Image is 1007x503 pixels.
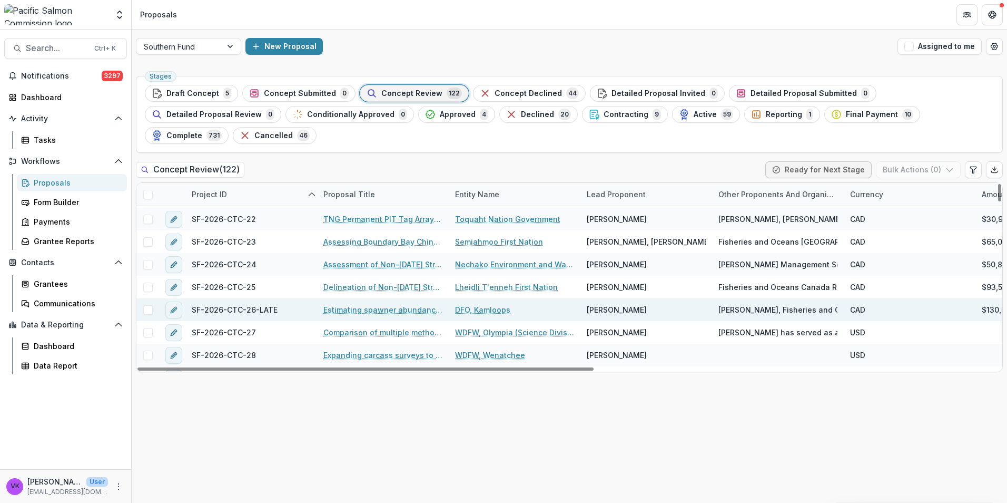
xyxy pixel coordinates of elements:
span: Final Payment [846,110,898,119]
span: SF-2026-CTC-24 [192,259,256,270]
div: Form Builder [34,197,119,208]
span: 3297 [102,71,123,81]
a: Assessment of Non-[DATE] Stream Rearing Behaviour and Survival of Juvenile Nechako River Chinook ... [323,259,442,270]
a: Tasks [17,131,127,149]
span: Detailed Proposal Submitted [751,89,857,98]
button: Active59 [672,106,740,123]
span: 0 [266,109,274,120]
span: SF-2026-CTC-22 [192,214,256,225]
span: Stages [150,73,172,80]
a: TNG Permanent PIT Tag Array Installation [323,214,442,225]
p: [EMAIL_ADDRESS][DOMAIN_NAME] [27,487,108,497]
span: SF-2026-CTC-26-LATE [192,304,278,315]
button: Declined20 [499,106,578,123]
span: 0 [709,88,718,99]
span: CAD [850,304,865,315]
button: Open table manager [986,38,1003,55]
a: Grantee Reports [17,233,127,250]
p: [PERSON_NAME] [27,476,82,487]
button: edit [165,279,182,296]
button: Draft Concept5 [145,85,238,102]
span: Detailed Proposal Invited [611,89,705,98]
div: Proposal Title [317,189,381,200]
button: Cancelled46 [233,127,317,144]
span: Detailed Proposal Review [166,110,262,119]
a: Toquaht Nation Government [455,214,560,225]
a: Data Report [17,357,127,374]
div: Currency [844,183,975,206]
span: [PERSON_NAME], [PERSON_NAME] Creek Enhancement Society [718,214,949,225]
button: Partners [956,4,978,25]
button: Detailed Proposal Review0 [145,106,281,123]
div: Entity Name [449,183,580,206]
div: Proposal Title [317,183,449,206]
button: Detailed Proposal Submitted0 [729,85,876,102]
div: Grantees [34,278,119,289]
button: edit [165,347,182,364]
div: Entity Name [449,189,506,200]
h2: Concept Review ( 122 ) [136,162,244,177]
button: edit [165,256,182,273]
span: 59 [721,109,733,120]
button: Complete731 [145,127,229,144]
span: Complete [166,131,202,140]
a: Proposals [17,174,127,191]
div: Lead Proponent [580,183,712,206]
span: [PERSON_NAME] [587,282,647,293]
div: Data Report [34,360,119,371]
span: [PERSON_NAME] [587,350,647,361]
span: Concept Submitted [264,89,336,98]
div: Project ID [185,189,233,200]
span: [PERSON_NAME] [587,259,647,270]
span: [PERSON_NAME], [PERSON_NAME], [PERSON_NAME] [587,236,775,247]
a: Estimating spawner abundance and exploitation rates for [GEOGRAPHIC_DATA], the key indicator of t... [323,304,442,315]
a: Dashboard [4,89,127,106]
span: Cancelled [254,131,293,140]
button: Get Help [982,4,1003,25]
span: 122 [447,88,462,99]
div: Tasks [34,134,119,146]
button: Export table data [986,161,1003,178]
span: 10 [902,109,913,120]
nav: breadcrumb [136,7,181,22]
span: 731 [206,130,222,141]
span: SF-2026-CTC-28 [192,350,256,361]
div: Other Proponents and Organizations [712,183,844,206]
a: Semiahmoo First Nation [455,236,543,247]
span: Contacts [21,258,110,267]
img: Pacific Salmon Commission logo [4,4,108,25]
div: Victor Keong [11,483,19,490]
span: Concept Review [381,89,442,98]
button: Reporting1 [744,106,820,123]
a: Dashboard [17,337,127,355]
button: Open Activity [4,110,127,127]
button: Bulk Actions (0) [876,161,961,178]
span: Data & Reporting [21,321,110,330]
div: Proposals [140,9,177,20]
span: 4 [480,109,488,120]
div: Other Proponents and Organizations [712,189,844,200]
span: 0 [340,88,349,99]
span: SF-2026-CTC-23 [192,236,256,247]
div: Lead Proponent [580,189,652,200]
span: Declined [521,110,554,119]
span: USD [850,350,865,361]
span: Workflows [21,157,110,166]
span: SF-2026-CTC-27 [192,327,256,338]
div: Proposals [34,177,119,188]
a: Lheidli T'enneh First Nation [455,282,558,293]
div: Currency [844,189,890,200]
button: Concept Submitted0 [242,85,356,102]
span: Activity [21,114,110,123]
span: Approved [440,110,476,119]
span: 9 [653,109,661,120]
button: edit [165,302,182,318]
a: Assessing Boundary Bay Chinook conservation unit wild reproduction to enable recovery [323,236,442,247]
button: Ready for Next Stage [765,161,872,178]
button: Open Workflows [4,153,127,170]
span: 44 [566,88,579,99]
span: [PERSON_NAME] [587,214,647,225]
span: CAD [850,214,865,225]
